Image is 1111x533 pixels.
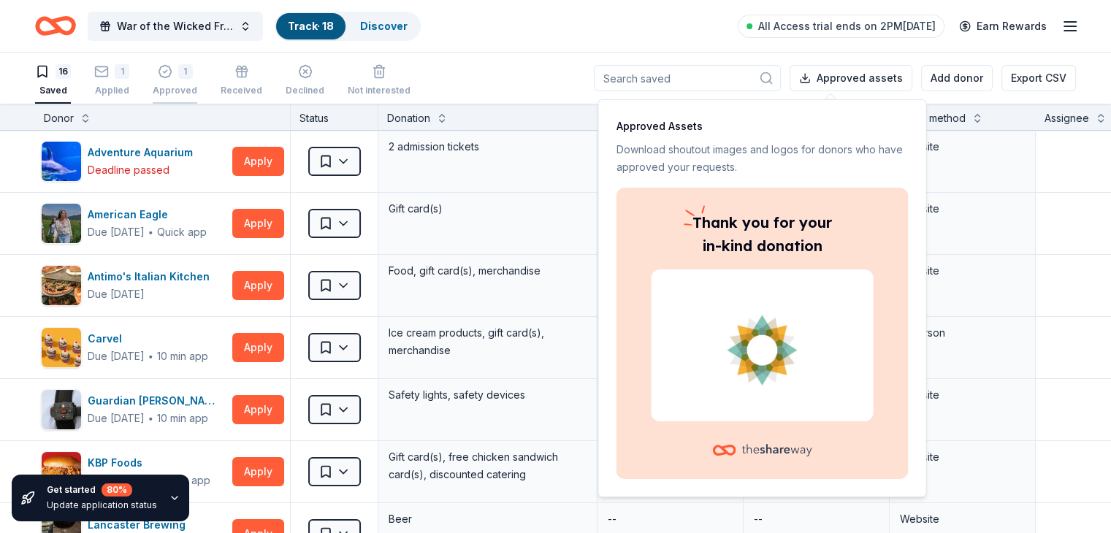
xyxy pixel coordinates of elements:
button: Apply [232,457,284,486]
div: -- [606,509,618,529]
div: Due [DATE] [88,410,145,427]
div: Gift card(s) [387,199,588,219]
div: Deadline passed [88,161,169,179]
div: Due [DATE] [88,348,145,365]
div: Ice cream products, gift card(s), merchandise [387,323,588,361]
div: Website [900,138,1025,156]
button: Image for CarvelCarvelDue [DATE]∙10 min app [41,327,226,368]
div: Adventure Aquarium [88,144,199,161]
button: Image for Antimo's Italian KitchenAntimo's Italian KitchenDue [DATE] [41,265,226,306]
p: you for your in-kind donation [651,211,873,258]
div: 16 [56,64,71,79]
div: Antimo's Italian Kitchen [88,268,215,285]
div: Received [221,85,262,96]
button: Declined [286,58,324,104]
img: AF Travel Ideas [668,299,855,392]
button: Apply [232,147,284,176]
a: All Access trial ends on 2PM[DATE] [738,15,944,38]
a: Discover [360,20,408,32]
img: Image for KBP Foods [42,452,81,491]
button: Image for Adventure Aquarium Adventure AquariumDeadline passed [41,141,226,182]
div: Quick app [157,225,207,239]
button: Approved assets [790,65,912,91]
div: 10 min app [157,349,208,364]
div: -- [752,509,764,529]
button: Track· 18Discover [275,12,421,41]
div: Applied [94,85,129,96]
button: 16Saved [35,58,71,104]
a: Home [35,9,76,43]
button: Add donor [921,65,993,91]
span: All Access trial ends on 2PM[DATE] [758,18,936,35]
img: Image for Guardian Angel Device [42,390,81,429]
div: Guardian [PERSON_NAME] [88,392,226,410]
div: KBP Foods [88,454,210,472]
img: Image for Carvel [42,328,81,367]
div: Assignee [1045,110,1089,127]
span: ∙ [148,226,154,238]
img: Image for Antimo's Italian Kitchen [42,266,81,305]
div: 1 [115,64,129,79]
button: 1Approved [153,58,197,104]
div: Website [900,448,1025,466]
div: Carvel [88,330,208,348]
input: Search saved [594,65,781,91]
span: Thank [692,213,738,231]
a: Track· 18 [288,20,334,32]
div: Food, gift card(s), merchandise [387,261,588,281]
button: Image for Guardian Angel DeviceGuardian [PERSON_NAME]Due [DATE]∙10 min app [41,389,226,430]
div: Gift card(s), free chicken sandwich card(s), discounted catering [387,447,588,485]
span: ∙ [148,350,154,362]
div: Website [900,262,1025,280]
div: Donation [387,110,430,127]
div: Declined [286,85,324,96]
a: Earn Rewards [950,13,1055,39]
button: Apply [232,333,284,362]
p: Download shoutout images and logos for donors who have approved your requests. [616,141,908,176]
div: Website [900,386,1025,404]
button: Image for KBP FoodsKBP FoodsDue in9days∙Quick app [41,451,226,492]
div: Mail [900,280,1025,297]
div: 2 admission tickets [387,137,588,157]
div: Safety lights, safety devices [387,385,588,405]
img: Image for Adventure Aquarium [42,142,81,181]
div: Website [900,200,1025,218]
div: Get started [47,483,157,496]
button: Not interested [348,58,411,104]
div: Due [DATE] [88,285,145,303]
div: Donor [44,110,74,127]
button: Received [221,58,262,104]
div: 80 % [102,483,132,496]
div: Not interested [348,85,411,96]
div: Beer [387,509,588,529]
div: American Eagle [88,206,207,223]
div: Due [DATE] [88,223,145,241]
span: ∙ [148,412,154,424]
div: Status [291,104,378,130]
div: In person [900,324,1025,342]
button: Image for American EagleAmerican EagleDue [DATE]∙Quick app [41,203,226,244]
button: Export CSV [1001,65,1076,91]
img: Image for American Eagle [42,204,81,243]
button: Apply [232,271,284,300]
button: Apply [232,209,284,238]
div: Saved [35,85,71,96]
div: 1 [178,64,193,79]
div: Website [900,510,1025,528]
span: War of the Wicked Friendly 10uC [117,18,234,35]
button: Apply [232,395,284,424]
button: War of the Wicked Friendly 10uC [88,12,263,41]
p: Approved Assets [616,118,908,135]
div: Update application status [47,499,157,511]
button: 1Applied [94,58,129,104]
div: 10 min app [157,411,208,426]
div: Apply method [898,110,966,127]
div: Approved [153,85,197,96]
